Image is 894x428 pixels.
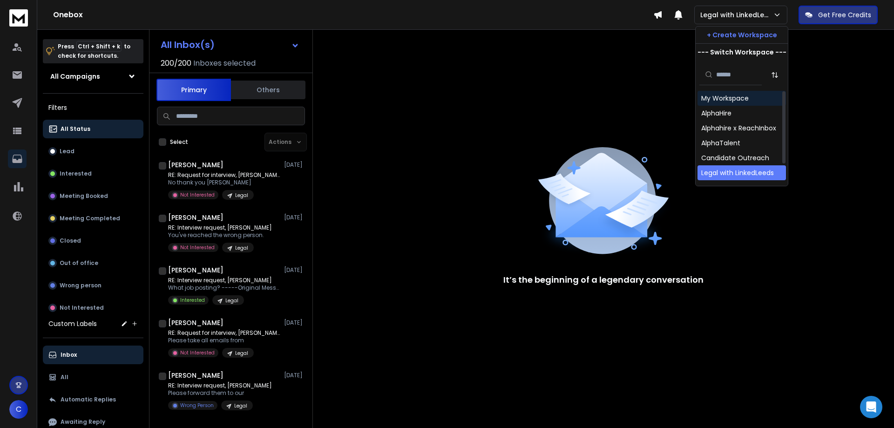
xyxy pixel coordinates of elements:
p: Legal [235,192,248,199]
p: [DATE] [284,319,305,326]
p: Meeting Completed [60,215,120,222]
label: Select [170,138,188,146]
p: Closed [60,237,81,245]
p: It’s the beginning of a legendary conversation [503,273,704,286]
p: You've reached the wrong person. [168,231,272,239]
button: C [9,400,28,419]
button: Interested [43,164,143,183]
p: RE: Request for interview, [PERSON_NAME] [168,329,280,337]
p: RE: Request for interview, [PERSON_NAME] [168,171,280,179]
h3: Inboxes selected [193,58,256,69]
div: Open Intercom Messenger [860,396,882,418]
button: All [43,368,143,387]
p: All [61,374,68,381]
p: --- Switch Workspace --- [698,48,786,57]
p: Awaiting Reply [61,418,105,426]
p: Not Interested [180,191,215,198]
p: Not Interested [60,304,104,312]
button: Wrong person [43,276,143,295]
p: RE: Interview request, [PERSON_NAME] [168,277,280,284]
p: Legal [225,297,238,304]
h1: [PERSON_NAME] [168,371,223,380]
p: All Status [61,125,90,133]
button: + Create Workspace [696,27,788,43]
button: Lead [43,142,143,161]
p: Wrong person [60,282,102,289]
p: Please take all emails from [168,337,280,344]
div: Candidate Outreach [701,153,769,163]
button: Out of office [43,254,143,272]
button: Get Free Credits [799,6,878,24]
button: Meeting Booked [43,187,143,205]
h1: [PERSON_NAME] [168,160,223,170]
p: [DATE] [284,161,305,169]
div: Legal with LinkedLeeds [701,168,774,177]
p: RE: Interview request, [PERSON_NAME] [168,382,272,389]
button: Others [231,80,305,100]
button: All Campaigns [43,67,143,86]
span: Ctrl + Shift + k [76,41,122,52]
p: Legal [235,245,248,251]
h1: [PERSON_NAME] [168,213,223,222]
p: Please forward them to our [168,389,272,397]
p: Not Interested [180,349,215,356]
p: Meeting Booked [60,192,108,200]
button: All Inbox(s) [153,35,307,54]
img: logo [9,9,28,27]
p: Legal with LinkedLeeds [700,10,773,20]
div: AlphaHire [701,109,731,118]
button: Sort by Sort A-Z [765,66,784,84]
button: Closed [43,231,143,250]
p: Legal [235,350,248,357]
button: Not Interested [43,299,143,317]
p: Not Interested [180,244,215,251]
button: Primary [156,79,231,101]
p: Press to check for shortcuts. [58,42,130,61]
p: Legal [234,402,247,409]
div: AlphaTalent [701,138,740,148]
p: Inbox [61,351,77,359]
h1: All Campaigns [50,72,100,81]
p: Out of office [60,259,98,267]
h3: Custom Labels [48,319,97,328]
p: No thank you [PERSON_NAME] [168,179,280,186]
p: Interested [180,297,205,304]
button: Automatic Replies [43,390,143,409]
button: All Status [43,120,143,138]
p: Wrong Person [180,402,214,409]
p: [DATE] [284,266,305,274]
button: Inbox [43,346,143,364]
button: Meeting Completed [43,209,143,228]
h1: [PERSON_NAME] [168,265,223,275]
div: My Workspace [701,94,749,103]
p: [DATE] [284,214,305,221]
p: What job posting? -----Original Message----- [168,284,280,292]
p: Get Free Credits [818,10,871,20]
p: Lead [60,148,74,155]
h1: All Inbox(s) [161,40,215,49]
p: Interested [60,170,92,177]
div: Alphahire x ReachInbox [701,123,776,133]
h1: [PERSON_NAME] [168,318,223,327]
p: [DATE] [284,372,305,379]
p: RE: Interview request, [PERSON_NAME] [168,224,272,231]
p: + Create Workspace [707,30,777,40]
h3: Filters [43,101,143,114]
h1: Onebox [53,9,653,20]
span: 200 / 200 [161,58,191,69]
div: Paro [701,183,716,192]
p: Automatic Replies [61,396,116,403]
